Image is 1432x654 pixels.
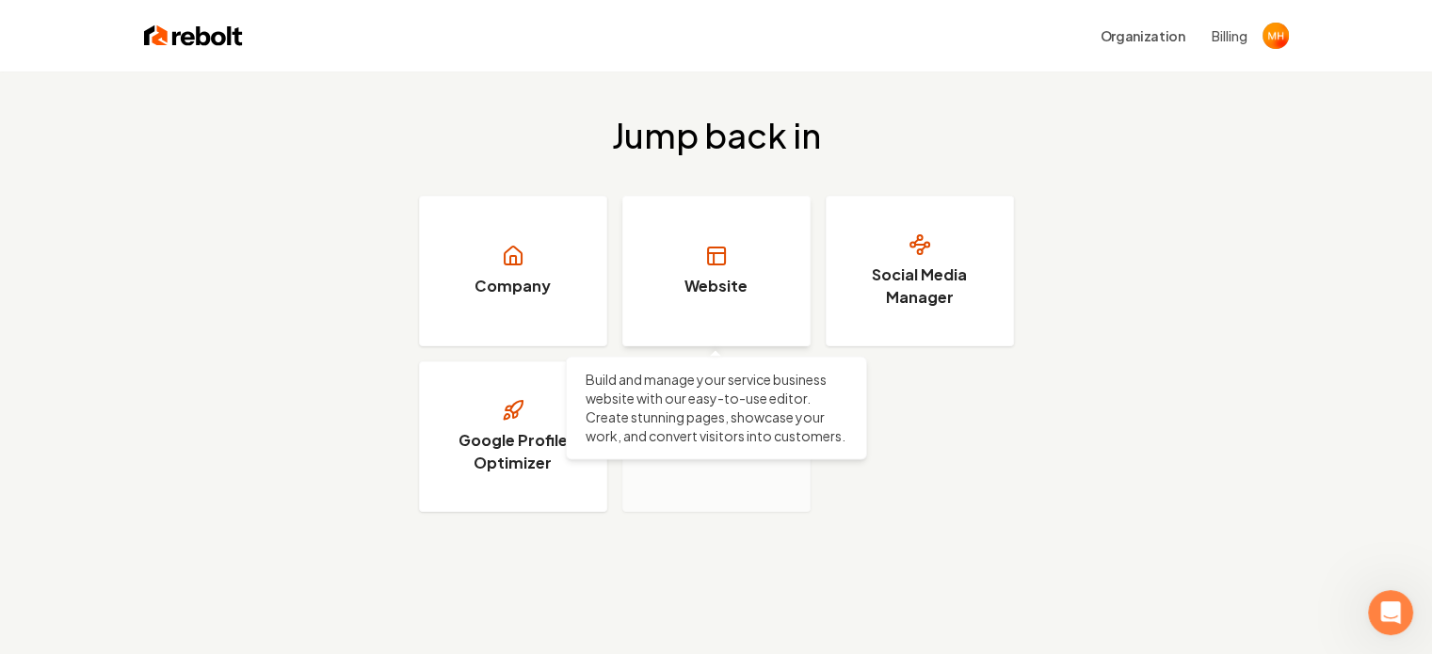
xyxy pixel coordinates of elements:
iframe: Intercom live chat [1368,590,1413,635]
img: Michael Hall [1263,23,1289,49]
h3: Social Media Manager [849,263,990,309]
a: Google Profile Optimizer [419,361,607,512]
button: Organization [1089,19,1197,53]
h2: Jump back in [612,117,821,154]
button: Billing [1212,26,1247,45]
h3: Google Profile Optimizer [442,429,584,474]
button: Open user button [1263,23,1289,49]
p: Build and manage your service business website with our easy-to-use editor. Create stunning pages... [586,370,847,445]
a: Company [419,196,607,346]
h3: Company [475,275,551,297]
img: Rebolt Logo [144,23,243,49]
a: Social Media Manager [826,196,1014,346]
h3: Website [684,275,748,297]
a: Website [622,196,811,346]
